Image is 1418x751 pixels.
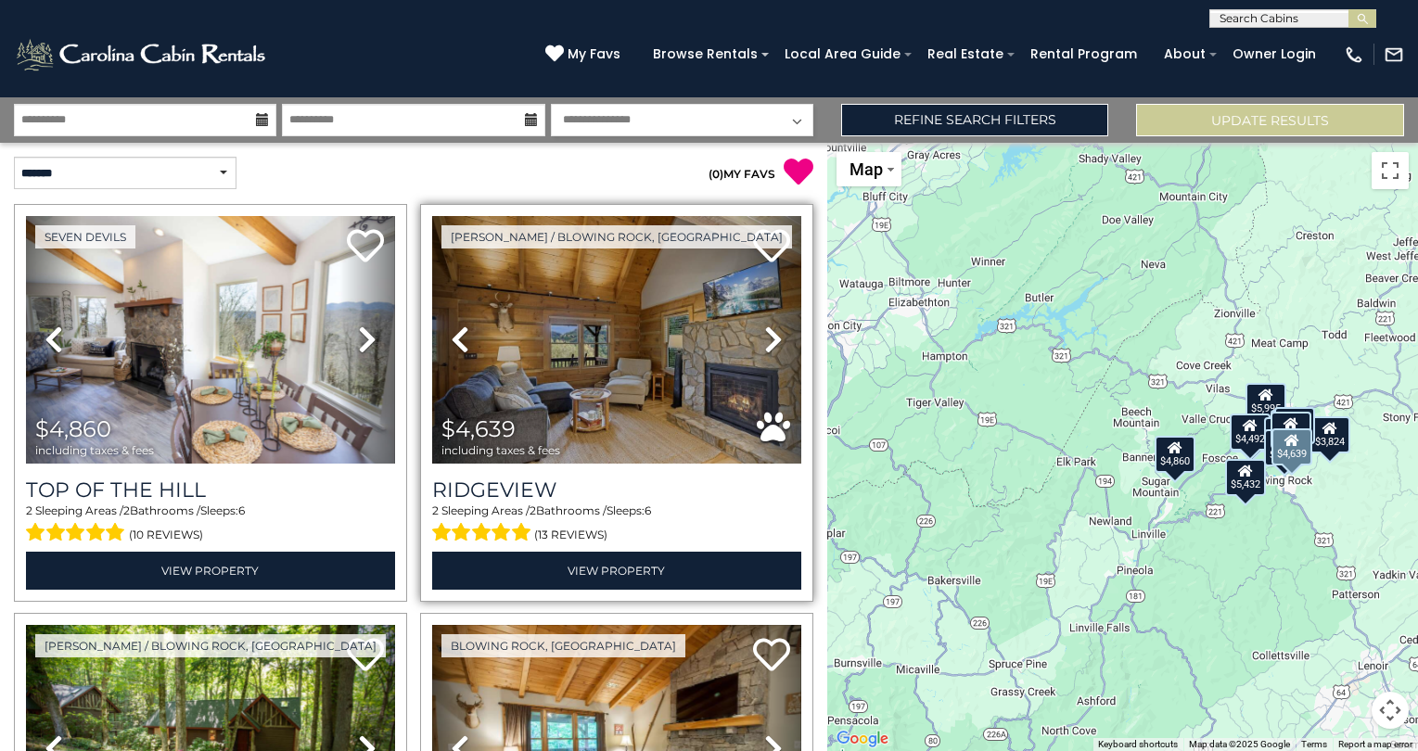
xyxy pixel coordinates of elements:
a: Refine Search Filters [841,104,1109,136]
div: Sleeping Areas / Bathrooms / Sleeps: [432,503,801,547]
a: Terms (opens in new tab) [1301,739,1327,749]
span: Map [850,159,883,179]
a: Rental Program [1021,40,1146,69]
a: Seven Devils [35,225,135,248]
img: thumbnail_163272883.jpeg [26,216,395,464]
a: Blowing Rock, [GEOGRAPHIC_DATA] [441,634,685,657]
div: $3,824 [1310,416,1351,453]
a: [PERSON_NAME] / Blowing Rock, [GEOGRAPHIC_DATA] [441,225,792,248]
span: ( ) [709,167,723,181]
button: Keyboard shortcuts [1098,738,1178,751]
a: Report a map error [1338,739,1412,749]
div: $4,825 [1264,429,1305,466]
span: 2 [123,503,130,517]
a: View Property [26,552,395,590]
span: $4,860 [35,415,111,442]
a: Local Area Guide [775,40,910,69]
a: Top Of The Hill [26,477,395,503]
span: Map data ©2025 Google [1189,739,1290,749]
img: mail-regular-white.png [1384,45,1404,65]
div: $4,492 [1231,414,1271,451]
button: Update Results [1136,104,1404,136]
div: $5,432 [1226,459,1267,496]
span: 0 [712,167,720,181]
img: thumbnail_165304910.jpeg [432,216,801,464]
span: 2 [432,503,439,517]
a: Open this area in Google Maps (opens a new window) [832,727,893,751]
a: Owner Login [1223,40,1325,69]
a: Add to favorites [347,227,384,267]
span: My Favs [568,45,620,64]
span: (10 reviews) [129,523,203,547]
span: including taxes & fees [441,444,560,456]
a: View Property [432,552,801,590]
div: $4,860 [1155,436,1195,473]
img: Google [832,727,893,751]
span: including taxes & fees [35,444,154,456]
span: 6 [238,503,245,517]
span: 2 [530,503,536,517]
a: My Favs [545,45,625,65]
a: [PERSON_NAME] / Blowing Rock, [GEOGRAPHIC_DATA] [35,634,386,657]
span: $4,639 [441,415,516,442]
span: (13 reviews) [534,523,607,547]
div: $5,995 [1246,383,1287,420]
img: phone-regular-white.png [1344,45,1364,65]
span: 6 [645,503,651,517]
a: Browse Rentals [644,40,767,69]
button: Change map style [837,152,901,186]
button: Map camera controls [1372,692,1409,729]
img: White-1-2.png [14,36,271,73]
a: (0)MY FAVS [709,167,775,181]
a: Add to favorites [753,636,790,676]
button: Toggle fullscreen view [1372,152,1409,189]
div: $5,449 [1271,412,1312,449]
div: Sleeping Areas / Bathrooms / Sleeps: [26,503,395,547]
div: $5,926 [1265,417,1306,454]
div: $4,639 [1271,428,1312,465]
a: Real Estate [918,40,1013,69]
a: About [1155,40,1215,69]
div: $5,252 [1274,407,1315,444]
span: 2 [26,503,32,517]
a: Ridgeview [432,477,801,503]
div: $5,459 [1271,410,1312,447]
